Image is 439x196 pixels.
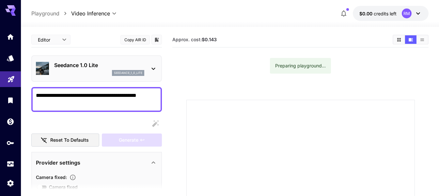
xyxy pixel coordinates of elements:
[202,37,217,42] b: $0.143
[393,35,429,45] div: Show media in grid viewShow media in video viewShow media in list view
[114,71,142,75] p: seedance_1_0_lite
[405,35,416,44] button: Show media in video view
[54,61,144,69] p: Seedance 1.0 Lite
[359,10,397,17] div: $0.00
[7,139,14,147] div: API Keys
[38,36,58,43] span: Editor
[353,6,429,21] button: $0.00RM
[359,11,374,16] span: $0.00
[275,60,326,72] div: Preparing playground...
[402,9,412,18] div: RM
[7,179,14,187] div: Settings
[36,59,157,79] div: Seedance 1.0 Liteseedance_1_0_lite
[374,11,397,16] span: credits left
[31,9,71,17] nav: breadcrumb
[7,117,14,126] div: Wallet
[393,35,405,44] button: Show media in grid view
[7,74,15,82] div: Playground
[36,159,80,167] p: Provider settings
[31,134,99,147] button: Reset to defaults
[71,9,110,17] span: Video Inference
[154,36,160,44] button: Add to library
[7,160,14,168] div: Usage
[7,33,14,41] div: Home
[36,174,67,180] span: Camera fixed :
[31,9,59,17] a: Playground
[172,37,217,42] span: Approx. cost:
[416,35,428,44] button: Show media in list view
[7,53,14,61] div: Models
[36,155,157,170] div: Provider settings
[120,35,150,45] button: Copy AIR ID
[7,96,14,104] div: Library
